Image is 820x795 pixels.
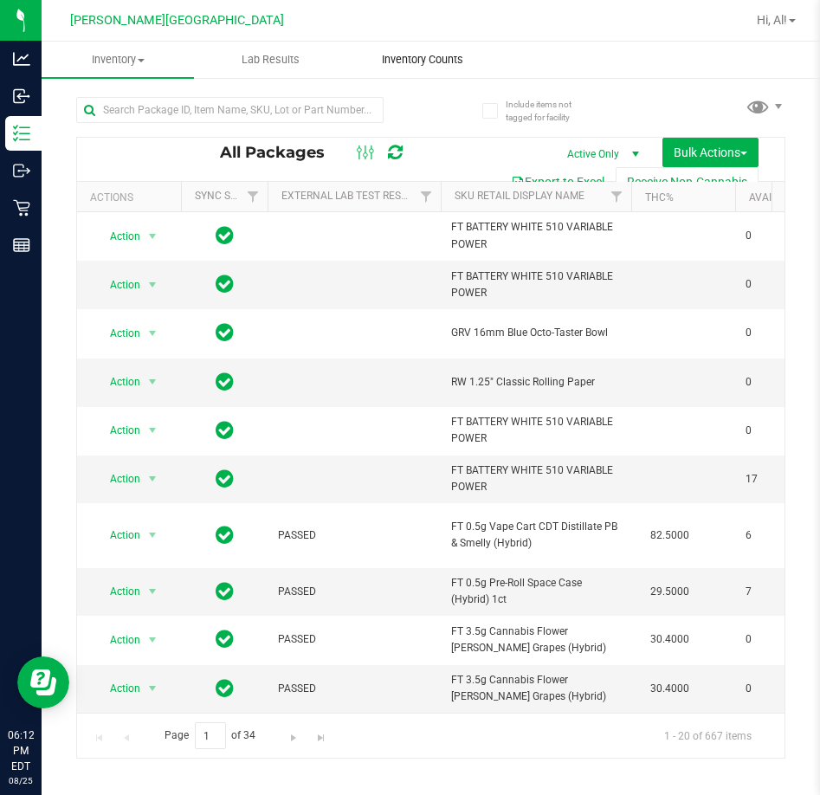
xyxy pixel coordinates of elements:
span: 6 [746,527,811,544]
a: Go to the last page [308,722,333,746]
span: 1 - 20 of 667 items [650,722,765,748]
div: Actions [90,191,174,204]
span: Action [94,224,141,249]
span: In Sync [216,272,234,296]
a: Inventory [42,42,194,78]
span: In Sync [216,370,234,394]
span: 7 [746,584,811,600]
span: 82.5000 [642,523,698,548]
span: In Sync [216,523,234,547]
span: In Sync [216,579,234,604]
a: Filter [603,182,631,211]
span: 0 [746,325,811,341]
span: select [142,224,164,249]
span: 0 [746,374,811,391]
span: FT 0.5g Pre-Roll Space Case (Hybrid) 1ct [451,575,621,608]
span: PASSED [278,681,430,697]
p: 08/25 [8,774,34,787]
span: GRV 16mm Blue Octo-Taster Bowl [451,325,621,341]
span: In Sync [216,320,234,345]
span: PASSED [278,527,430,544]
span: In Sync [216,676,234,701]
inline-svg: Reports [13,236,30,254]
a: Filter [412,182,441,211]
span: Inventory Counts [358,52,487,68]
button: Bulk Actions [662,138,759,167]
span: [PERSON_NAME][GEOGRAPHIC_DATA] [70,13,284,28]
span: FT BATTERY WHITE 510 VARIABLE POWER [451,414,621,447]
span: Action [94,628,141,652]
inline-svg: Inventory [13,125,30,142]
span: Action [94,579,141,604]
span: FT BATTERY WHITE 510 VARIABLE POWER [451,462,621,495]
span: Action [94,418,141,443]
span: FT 3.5g Cannabis Flower [PERSON_NAME] Grapes (Hybrid) [451,672,621,705]
a: Sync Status [195,190,261,202]
span: 0 [746,681,811,697]
span: RW 1.25" Classic Rolling Paper [451,374,621,391]
span: select [142,370,164,394]
inline-svg: Analytics [13,50,30,68]
span: FT BATTERY WHITE 510 VARIABLE POWER [451,268,621,301]
inline-svg: Inbound [13,87,30,105]
span: 17 [746,471,811,488]
span: Action [94,273,141,297]
span: 0 [746,228,811,244]
span: FT BATTERY WHITE 510 VARIABLE POWER [451,219,621,252]
span: FT 3.5g Cannabis Flower [PERSON_NAME] Grapes (Hybrid) [451,624,621,656]
input: Search Package ID, Item Name, SKU, Lot or Part Number... [76,97,384,123]
span: 29.5000 [642,579,698,604]
span: select [142,321,164,346]
span: select [142,273,164,297]
span: Action [94,321,141,346]
span: 30.4000 [642,627,698,652]
span: Action [94,523,141,547]
span: select [142,579,164,604]
a: Available [749,191,801,204]
inline-svg: Retail [13,199,30,217]
a: THC% [645,191,674,204]
span: 0 [746,631,811,648]
a: Sku Retail Display Name [455,190,584,202]
span: Include items not tagged for facility [506,98,592,124]
span: select [142,523,164,547]
span: Action [94,467,141,491]
a: External Lab Test Result [281,190,417,202]
span: All Packages [220,143,342,162]
span: In Sync [216,627,234,651]
button: Receive Non-Cannabis [616,167,759,197]
span: Hi, Al! [757,13,787,27]
inline-svg: Outbound [13,162,30,179]
span: select [142,628,164,652]
input: 1 [195,722,226,749]
button: Export to Excel [500,167,616,197]
span: Bulk Actions [674,145,747,159]
span: In Sync [216,223,234,248]
span: PASSED [278,631,430,648]
span: 0 [746,276,811,293]
a: Go to the next page [281,722,307,746]
a: Inventory Counts [346,42,499,78]
a: Filter [239,182,268,211]
span: Action [94,370,141,394]
span: In Sync [216,418,234,443]
iframe: Resource center [17,656,69,708]
span: 0 [746,423,811,439]
span: 30.4000 [642,676,698,701]
span: select [142,676,164,701]
span: Action [94,676,141,701]
span: PASSED [278,584,430,600]
span: select [142,467,164,491]
p: 06:12 PM EDT [8,727,34,774]
span: FT 0.5g Vape Cart CDT Distillate PB & Smelly (Hybrid) [451,519,621,552]
span: Lab Results [218,52,323,68]
a: Lab Results [194,42,346,78]
span: In Sync [216,467,234,491]
span: Inventory [42,52,194,68]
span: Page of 34 [150,722,270,749]
span: select [142,418,164,443]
